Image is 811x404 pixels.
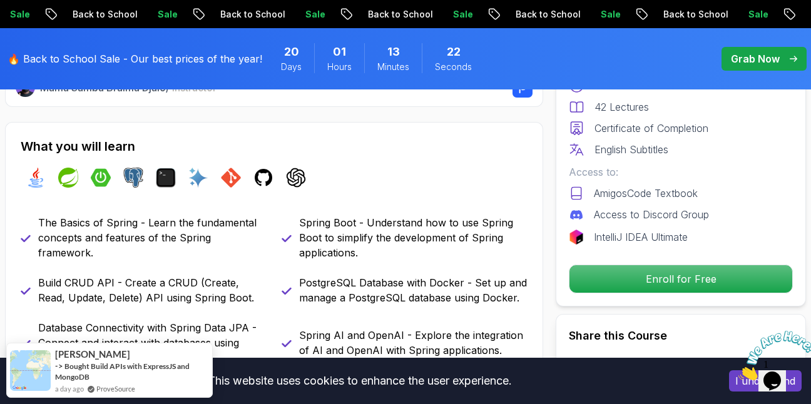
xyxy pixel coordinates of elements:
[253,168,273,188] img: github logo
[147,8,187,21] p: Sale
[594,121,708,136] p: Certificate of Completion
[221,168,241,188] img: git logo
[505,8,590,21] p: Back to School
[172,81,217,94] span: Instructor
[281,61,302,73] span: Days
[91,168,111,188] img: spring-boot logo
[590,8,630,21] p: Sale
[357,8,442,21] p: Back to School
[21,138,528,155] h2: What you will learn
[447,43,461,61] span: 22 Seconds
[123,168,143,188] img: postgres logo
[5,5,10,16] span: 1
[731,51,780,66] p: Grab Now
[5,5,83,54] img: Chat attention grabber
[55,383,84,394] span: a day ago
[594,142,668,157] p: English Subtitles
[38,320,267,365] p: Database Connectivity with Spring Data JPA - Connect and interact with databases using Spring Dat...
[729,370,802,391] button: Accept cookies
[333,43,346,61] span: 1 Hours
[377,61,409,73] span: Minutes
[188,168,208,188] img: ai logo
[10,350,51,391] img: provesource social proof notification image
[327,61,352,73] span: Hours
[594,230,688,245] p: IntelliJ IDEA Ultimate
[210,8,295,21] p: Back to School
[26,168,46,188] img: java logo
[55,361,190,381] a: Bought Build APIs with ExpressJS and MongoDB
[284,43,299,61] span: 20 Days
[569,230,584,245] img: jetbrains logo
[733,326,811,385] iframe: chat widget
[9,367,710,395] div: This website uses cookies to enhance the user experience.
[738,8,778,21] p: Sale
[156,168,176,188] img: terminal logo
[594,99,649,114] p: 42 Lectures
[55,349,130,360] span: [PERSON_NAME]
[594,207,709,222] p: Access to Discord Group
[569,265,793,293] button: Enroll for Free
[569,265,792,293] p: Enroll for Free
[62,8,147,21] p: Back to School
[8,51,262,66] p: 🔥 Back to School Sale - Our best prices of the year!
[594,186,698,201] p: AmigosCode Textbook
[653,8,738,21] p: Back to School
[435,61,472,73] span: Seconds
[299,275,528,305] p: PostgreSQL Database with Docker - Set up and manage a PostgreSQL database using Docker.
[96,383,135,394] a: ProveSource
[295,8,335,21] p: Sale
[38,215,267,260] p: The Basics of Spring - Learn the fundamental concepts and features of the Spring framework.
[569,327,793,345] h2: Share this Course
[299,215,528,260] p: Spring Boot - Understand how to use Spring Boot to simplify the development of Spring applications.
[38,275,267,305] p: Build CRUD API - Create a CRUD (Create, Read, Update, Delete) API using Spring Boot.
[299,328,528,358] p: Spring AI and OpenAI - Explore the integration of AI and OpenAI with Spring applications.
[442,8,482,21] p: Sale
[55,361,63,371] span: ->
[387,43,400,61] span: 13 Minutes
[569,164,793,179] p: Access to:
[286,168,306,188] img: chatgpt logo
[58,168,78,188] img: spring logo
